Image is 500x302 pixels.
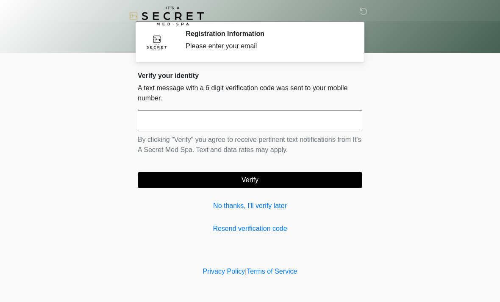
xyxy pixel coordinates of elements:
[144,30,169,55] img: Agent Avatar
[138,72,362,80] h2: Verify your identity
[138,201,362,211] a: No thanks, I'll verify later
[138,172,362,188] button: Verify
[138,83,362,103] p: A text message with a 6 digit verification code was sent to your mobile number.
[138,224,362,234] a: Resend verification code
[186,30,350,38] h2: Registration Information
[186,41,350,51] div: Please enter your email
[129,6,204,25] img: It's A Secret Med Spa Logo
[138,135,362,155] p: By clicking "Verify" you agree to receive pertinent text notifications from It's A Secret Med Spa...
[203,268,245,275] a: Privacy Policy
[247,268,297,275] a: Terms of Service
[245,268,247,275] a: |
